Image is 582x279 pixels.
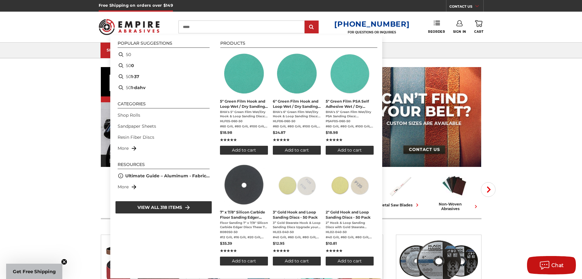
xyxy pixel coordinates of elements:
a: [PHONE_NUMBER] [334,20,409,28]
div: metal saw blades [379,202,420,208]
li: Categories [118,102,210,108]
div: Instant Search Results [110,35,382,278]
span: ★★★★★ [220,137,237,143]
span: #40 Grit, #60 Grit, #80 Grit, #100 Grit, #120 Grit, #150 Grit, #180 Grit, #220 Grit, #320 Grit, #... [273,235,321,239]
span: Sign In [453,30,466,34]
img: Non-woven Abrasives [441,172,468,199]
span: BHA's 5" Green Film Wet/Dry PSA Sanding Discs: Professional-Grade, Long-Lasting, Low-Dust BHA 5" ... [326,110,374,119]
li: Sandpaper Sheets [115,121,212,132]
span: #40 Grit, #60 Grit, #80 Grit, #100 Grit, #120 Grit, #150 Grit, #180 Grit, #220 Grit, #320 Grit, #... [326,235,374,239]
p: FOR QUESTIONS OR INQUIRIES [334,30,409,34]
li: 501-dahv [115,82,212,93]
span: Reorder [428,30,445,34]
span: #60 Grit, #80 Grit, #100 Grit, #120 Grit, #180 Grit, #220 Grit, #320 Grit, #400 Grit, #600 Grit, ... [273,124,321,129]
img: Empire Abrasives [99,15,160,39]
a: CONTACT US [449,3,483,12]
span: BHA's 5" Green Film Wet/Dry Hook & Loop Sanding Discs: Professional-Grade, Long-Lasting, Low-Dust... [220,110,268,119]
span: 7" x 7/8" Silicon Carbide Floor Sanding Edger Discs - 50 Pack [220,209,268,220]
span: ★★★★★ [273,248,290,254]
span: HLF05-060-50 [220,119,268,123]
span: ★★★★★ [326,137,342,143]
button: Add to cart [273,257,321,266]
span: Get Free Shipping [13,269,56,274]
span: $35.39 [220,241,232,246]
a: Sandpaper Sheets [118,123,156,130]
a: 5" Green Film Hook and Loop Wet / Dry Sanding Discs - 50 Pack [220,51,268,155]
a: Reorder [428,20,445,33]
a: 6" Green Film Hook and Loop Wet / Dry Sanding Discs - 50 Pack [273,51,321,155]
span: 2” Hook & Loop Sanding Discs with Gold Stearate Coated Aluminum Oxide BHA’s 2” Hook & Loop Gold S... [326,221,374,229]
button: Add to cart [326,146,374,155]
button: Next [481,182,496,197]
img: 7" x 7/8" Silicon Carbide Floor Sanding Edger Disc [222,162,266,207]
li: 501-37 [115,71,212,82]
li: 2" Gold Hook and Loop Sanding Discs - 50 Pack [323,160,376,268]
li: Ultimate Guide – Aluminum - Fabrication, Grinding, and Finishing with Abrasives [115,170,212,181]
span: Cart [474,30,483,34]
a: 3" Gold Hook and Loop Sanding Discs - 50 Pack [273,162,321,266]
span: 808050-50 [220,230,268,234]
span: Floor Sanding 7" x 7/8" Silicon Carbide Edger Discs These 7” x 7/8" Silicon Carbide Edger Discs a... [220,221,268,229]
button: Add to cart [273,146,321,155]
img: Banner for an interview featuring Horsepower Inc who makes Harley performance upgrades featured o... [101,67,361,167]
span: HL02-040-50 [326,230,374,234]
a: 7" x 7/8" Silicon Carbide Floor Sanding Edger Discs - 50 Pack [220,162,268,266]
a: Ultimate Guide – Aluminum - Fabrication, Grinding, and Finishing with Abrasives [125,173,210,179]
li: 5" Green Film PSA Self Adhesive Wet / Dry Sanding Discs - 50 Pack [323,49,376,157]
span: Chat [551,262,564,268]
span: $18.98 [326,130,338,135]
img: 6-inch 60-grit green film hook and loop sanding discs with fast cutting aluminum oxide for coarse... [275,51,319,96]
span: PSAF05-060-50 [326,119,374,123]
a: metal saw blades [375,172,425,208]
span: HL03-040-50 [273,230,321,234]
div: non-woven abrasives [430,202,479,211]
span: #60 Grit, #80 Grit, #100 Grit, #120 Grit, #180 Grit, #220 Grit, #320 Grit, #400 Grit, #600 Grit, ... [326,124,374,129]
img: 5-inch 80-grit durable green film PSA disc for grinding and paint removal on coated surfaces [328,51,372,96]
span: BHA's 6" Green Film Wet/Dry Hook & Loop Sanding Discs: Professional-Grade, Long-Lasting, Low-Dust... [273,110,321,119]
span: ★★★★★ [326,248,342,254]
li: 3" Gold Hook and Loop Sanding Discs - 50 Pack [270,160,323,268]
li: Resin Fiber Discs [115,132,212,143]
span: ★★★★★ [273,137,290,143]
span: 6" Green Film Hook and Loop Wet / Dry Sanding Discs - 50 Pack [273,99,321,109]
span: ★★★★★ [220,248,237,254]
b: 0 [131,62,134,69]
span: $12.95 [273,241,284,246]
a: Cart [474,20,483,34]
li: Products [220,41,377,48]
li: 6" Green Film Hook and Loop Wet / Dry Sanding Discs - 50 Pack [270,49,323,157]
b: 1-dahv [131,85,145,91]
button: Add to cart [220,257,268,266]
img: promo banner for custom belts. [368,67,481,167]
span: View all 318 items [137,204,182,211]
button: Add to cart [326,257,374,266]
img: 3 inch gold hook and loop sanding discs [275,162,319,207]
span: 2" Gold Hook and Loop Sanding Discs - 50 Pack [326,209,374,220]
div: Get Free ShippingClose teaser [6,264,62,279]
a: sanding belts [103,172,153,208]
button: Chat [527,256,576,274]
img: 2 inch hook loop sanding discs gold [328,162,372,207]
span: $18.98 [220,130,232,135]
span: 3” Gold Stearate Hook & Loop Sanding Discs Upgrade your sanding with the BHA 3” Gold Hook & Loop ... [273,221,321,229]
span: $10.81 [326,241,337,246]
li: More [115,143,212,154]
a: Resin Fiber Discs [118,134,154,141]
a: 2" Gold Hook and Loop Sanding Discs - 50 Pack [326,162,374,266]
span: #60 Grit, #80 Grit, #100 Grit, #120 Grit, #180 Grit, #220 Grit, #320 Grit, #400 Grit, #600 Grit, ... [220,124,268,129]
li: 7" x 7/8" Silicon Carbide Floor Sanding Edger Discs - 50 Pack [218,160,270,268]
li: 500 [115,60,212,71]
li: Popular suggestions [118,41,210,48]
li: 5" Green Film Hook and Loop Wet / Dry Sanding Discs - 50 Pack [218,49,270,157]
li: 50 [115,49,212,60]
b: 1-37 [131,74,139,80]
input: Submit [306,21,318,33]
span: 5" Green Film Hook and Loop Wet / Dry Sanding Discs - 50 Pack [220,99,268,109]
li: Resources [118,162,210,169]
button: Close teaser [61,259,67,265]
li: More [115,181,212,192]
div: SHOP CATEGORIES [107,48,156,52]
